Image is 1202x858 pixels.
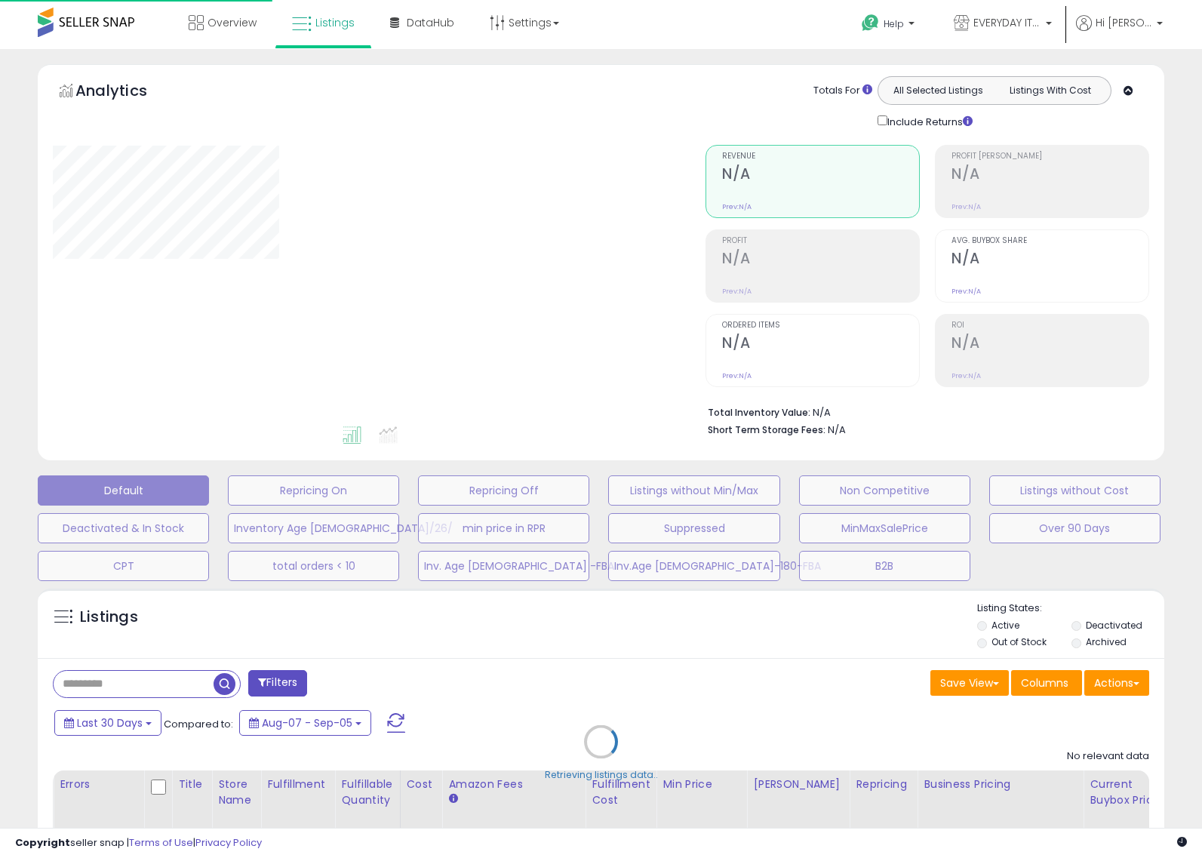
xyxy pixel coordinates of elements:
span: N/A [828,423,846,437]
span: Avg. Buybox Share [951,237,1148,245]
li: N/A [708,402,1138,420]
div: Include Returns [866,112,991,130]
small: Prev: N/A [951,202,981,211]
h2: N/A [722,165,919,186]
button: Listings without Cost [989,475,1160,506]
h2: N/A [722,334,919,355]
button: Over 90 Days [989,513,1160,543]
small: Prev: N/A [951,287,981,296]
button: All Selected Listings [882,81,994,100]
span: EVERYDAY ITEMS 4 YOU [973,15,1041,30]
a: Help [850,2,930,49]
button: Non Competitive [799,475,970,506]
h2: N/A [951,334,1148,355]
button: min price in RPR [418,513,589,543]
button: Inv. Age [DEMOGRAPHIC_DATA] -FBA [418,551,589,581]
div: Totals For [813,84,872,98]
button: MinMaxSalePrice [799,513,970,543]
i: Get Help [861,14,880,32]
small: Prev: N/A [722,202,752,211]
button: Inventory Age [DEMOGRAPHIC_DATA]/26/ [228,513,399,543]
b: Short Term Storage Fees: [708,423,825,436]
button: CPT [38,551,209,581]
button: Listings without Min/Max [608,475,779,506]
a: Hi [PERSON_NAME] [1076,15,1163,49]
span: DataHub [407,15,454,30]
h2: N/A [722,250,919,270]
span: ROI [951,321,1148,330]
span: Hi [PERSON_NAME] [1096,15,1152,30]
button: Deactivated & In Stock [38,513,209,543]
small: Prev: N/A [722,371,752,380]
span: Ordered Items [722,321,919,330]
strong: Copyright [15,835,70,850]
small: Prev: N/A [951,371,981,380]
span: Overview [208,15,257,30]
button: Listings With Cost [994,81,1106,100]
h2: N/A [951,250,1148,270]
span: Profit [PERSON_NAME] [951,152,1148,161]
span: Help [884,17,904,30]
button: Repricing Off [418,475,589,506]
span: Revenue [722,152,919,161]
button: Suppressed [608,513,779,543]
button: B2B [799,551,970,581]
h5: Analytics [75,80,177,105]
button: total orders < 10 [228,551,399,581]
h2: N/A [951,165,1148,186]
small: Prev: N/A [722,287,752,296]
div: seller snap | | [15,836,262,850]
span: Profit [722,237,919,245]
b: Total Inventory Value: [708,406,810,419]
span: Listings [315,15,355,30]
div: Retrieving listings data.. [545,768,658,782]
button: Repricing On [228,475,399,506]
button: Default [38,475,209,506]
button: Inv.Age [DEMOGRAPHIC_DATA]-180-FBA [608,551,779,581]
